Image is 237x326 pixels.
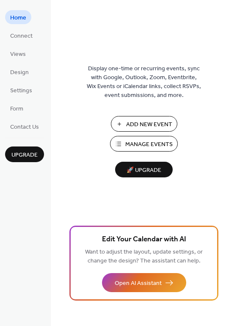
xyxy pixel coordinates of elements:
[115,162,173,177] button: 🚀 Upgrade
[126,120,172,129] span: Add New Event
[5,10,31,24] a: Home
[10,68,29,77] span: Design
[125,140,173,149] span: Manage Events
[5,119,44,133] a: Contact Us
[10,14,26,22] span: Home
[102,273,186,292] button: Open AI Assistant
[10,50,26,59] span: Views
[110,136,178,152] button: Manage Events
[10,86,32,95] span: Settings
[85,246,203,267] span: Want to adjust the layout, update settings, or change the design? The assistant can help.
[5,146,44,162] button: Upgrade
[5,47,31,61] a: Views
[111,116,177,132] button: Add New Event
[115,279,162,288] span: Open AI Assistant
[5,65,34,79] a: Design
[10,123,39,132] span: Contact Us
[5,83,37,97] a: Settings
[10,105,23,113] span: Form
[11,151,38,160] span: Upgrade
[120,165,168,176] span: 🚀 Upgrade
[87,64,201,100] span: Display one-time or recurring events, sync with Google, Outlook, Zoom, Eventbrite, Wix Events or ...
[5,101,28,115] a: Form
[102,234,186,246] span: Edit Your Calendar with AI
[10,32,33,41] span: Connect
[5,28,38,42] a: Connect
